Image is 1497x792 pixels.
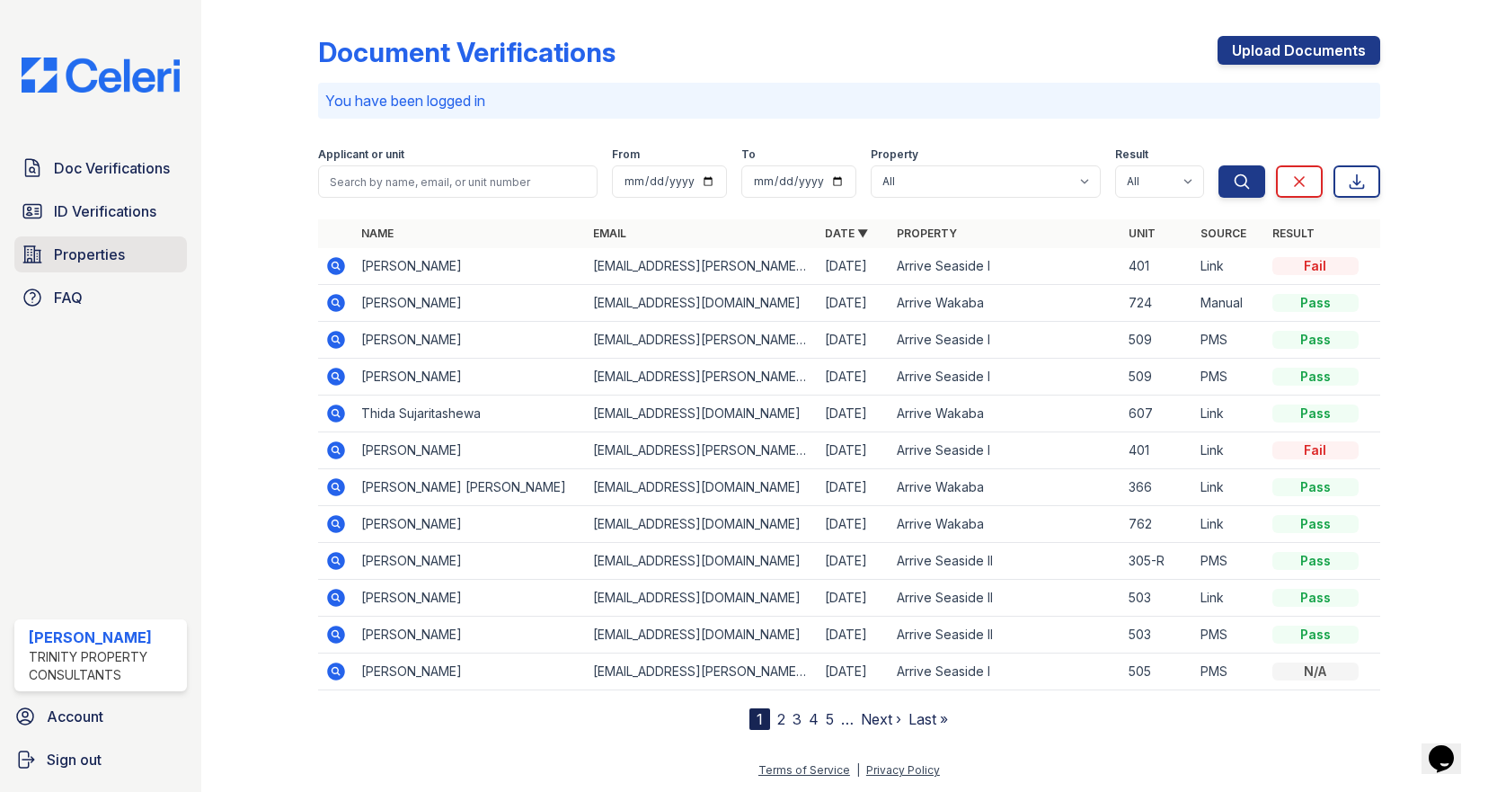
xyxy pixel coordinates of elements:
[1272,368,1359,386] div: Pass
[593,227,626,240] a: Email
[7,742,194,778] a: Sign out
[1193,580,1265,617] td: Link
[586,322,818,359] td: [EMAIL_ADDRESS][PERSON_NAME][DOMAIN_NAME]
[890,285,1121,322] td: Arrive Wakaba
[818,617,890,654] td: [DATE]
[586,285,818,322] td: [EMAIL_ADDRESS][DOMAIN_NAME]
[54,157,170,179] span: Doc Verifications
[354,617,586,654] td: [PERSON_NAME]
[1193,617,1265,654] td: PMS
[1193,543,1265,580] td: PMS
[1272,405,1359,423] div: Pass
[1193,654,1265,690] td: PMS
[354,285,586,322] td: [PERSON_NAME]
[14,150,187,186] a: Doc Verifications
[890,506,1121,543] td: Arrive Wakaba
[890,359,1121,396] td: Arrive Seaside I
[361,227,394,240] a: Name
[1272,589,1359,607] div: Pass
[354,248,586,285] td: [PERSON_NAME]
[841,708,854,730] span: …
[897,227,957,240] a: Property
[1121,396,1193,432] td: 607
[7,58,194,93] img: CE_Logo_Blue-a8612792a0a2168367f1c8372b55b34899dd931a85d93a1a3d3e32e68fde9ad4.png
[826,710,834,728] a: 5
[818,543,890,580] td: [DATE]
[1193,506,1265,543] td: Link
[1193,285,1265,322] td: Manual
[586,617,818,654] td: [EMAIL_ADDRESS][DOMAIN_NAME]
[354,654,586,690] td: [PERSON_NAME]
[586,359,818,396] td: [EMAIL_ADDRESS][PERSON_NAME][DOMAIN_NAME]
[29,627,180,648] div: [PERSON_NAME]
[818,248,890,285] td: [DATE]
[749,708,770,730] div: 1
[1121,469,1193,506] td: 366
[1193,322,1265,359] td: PMS
[354,322,586,359] td: [PERSON_NAME]
[793,710,802,728] a: 3
[818,285,890,322] td: [DATE]
[47,749,102,770] span: Sign out
[1200,227,1246,240] a: Source
[890,617,1121,654] td: Arrive Seaside II
[54,287,83,308] span: FAQ
[1422,720,1479,774] iframe: chat widget
[741,147,756,162] label: To
[908,710,948,728] a: Last »
[1272,663,1359,681] div: N/A
[890,654,1121,690] td: Arrive Seaside I
[612,147,640,162] label: From
[818,322,890,359] td: [DATE]
[1121,580,1193,617] td: 503
[1193,248,1265,285] td: Link
[871,147,918,162] label: Property
[14,236,187,272] a: Properties
[586,432,818,469] td: [EMAIL_ADDRESS][PERSON_NAME][DOMAIN_NAME]
[866,763,940,777] a: Privacy Policy
[818,359,890,396] td: [DATE]
[14,280,187,316] a: FAQ
[1218,36,1380,65] a: Upload Documents
[1121,285,1193,322] td: 724
[818,469,890,506] td: [DATE]
[890,469,1121,506] td: Arrive Wakaba
[586,396,818,432] td: [EMAIL_ADDRESS][DOMAIN_NAME]
[47,706,103,727] span: Account
[586,469,818,506] td: [EMAIL_ADDRESS][DOMAIN_NAME]
[54,244,125,265] span: Properties
[14,193,187,229] a: ID Verifications
[1121,322,1193,359] td: 509
[861,710,901,728] a: Next ›
[890,396,1121,432] td: Arrive Wakaba
[354,359,586,396] td: [PERSON_NAME]
[1193,396,1265,432] td: Link
[586,543,818,580] td: [EMAIL_ADDRESS][DOMAIN_NAME]
[54,200,156,222] span: ID Verifications
[890,580,1121,617] td: Arrive Seaside II
[818,654,890,690] td: [DATE]
[1272,441,1359,459] div: Fail
[325,90,1372,111] p: You have been logged in
[890,248,1121,285] td: Arrive Seaside I
[1121,248,1193,285] td: 401
[1121,654,1193,690] td: 505
[354,432,586,469] td: [PERSON_NAME]
[1193,432,1265,469] td: Link
[1121,543,1193,580] td: 305-R
[354,580,586,617] td: [PERSON_NAME]
[1193,359,1265,396] td: PMS
[777,710,785,728] a: 2
[856,763,860,777] div: |
[1272,227,1315,240] a: Result
[29,648,180,684] div: Trinity Property Consultants
[1121,617,1193,654] td: 503
[890,543,1121,580] td: Arrive Seaside II
[1121,359,1193,396] td: 509
[1272,257,1359,275] div: Fail
[825,227,868,240] a: Date ▼
[890,322,1121,359] td: Arrive Seaside I
[1272,478,1359,496] div: Pass
[818,396,890,432] td: [DATE]
[318,165,597,198] input: Search by name, email, or unit number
